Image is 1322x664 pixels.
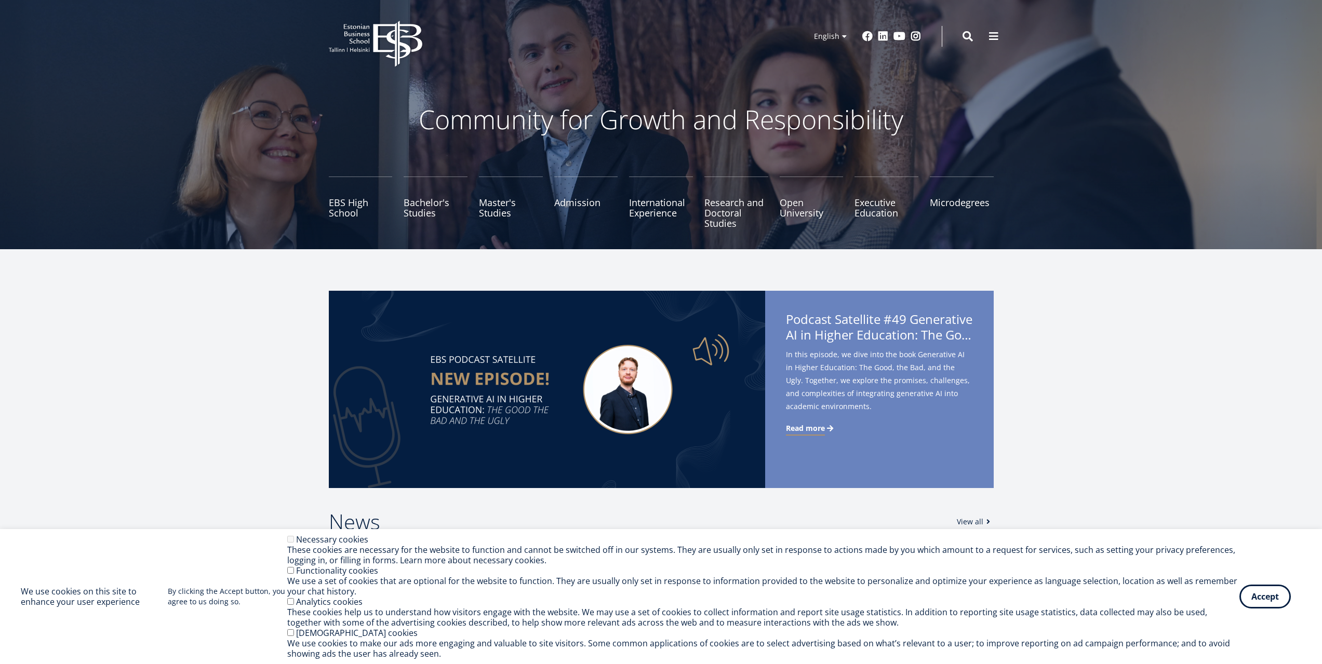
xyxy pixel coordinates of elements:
a: Research and Doctoral Studies [704,177,768,228]
span: In this episode, we dive into the book Generative AI in Higher Education: The Good, the Bad, and ... [786,348,973,413]
div: These cookies are necessary for the website to function and cannot be switched off in our systems... [287,545,1239,565]
label: Necessary cookies [296,534,368,545]
span: AI in Higher Education: The Good, the Bad, and the Ugly [786,327,973,343]
a: EBS High School [329,177,393,228]
div: These cookies help us to understand how visitors engage with the website. We may use a set of coo... [287,607,1239,628]
a: Read more [786,423,835,433]
span: Podcast Satellite #49 Generative [786,311,973,346]
a: Master's Studies [479,177,543,228]
h2: We use cookies on this site to enhance your user experience [21,586,168,607]
a: Executive Education [854,177,918,228]
a: Facebook [862,31,873,42]
label: Analytics cookies [296,596,363,607]
a: International Experience [629,177,693,228]
h2: News [329,509,946,535]
a: Microdegrees [930,177,994,228]
img: Satellite #49 [329,291,765,488]
a: View all [957,517,994,527]
a: Youtube [893,31,905,42]
a: Open University [780,177,844,228]
p: Community for Growth and Responsibility [386,104,937,135]
div: We use a set of cookies that are optional for the website to function. They are usually only set ... [287,576,1239,597]
label: Functionality cookies [296,565,378,576]
a: Linkedin [878,31,888,42]
button: Accept [1239,585,1291,608]
a: Bachelor's Studies [404,177,468,228]
a: Admission [554,177,618,228]
a: Instagram [911,31,921,42]
p: By clicking the Accept button, you agree to us doing so. [168,586,287,607]
span: Read more [786,423,825,433]
div: We use cookies to make our ads more engaging and valuable to site visitors. Some common applicati... [287,638,1239,659]
label: [DEMOGRAPHIC_DATA] cookies [296,627,418,639]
